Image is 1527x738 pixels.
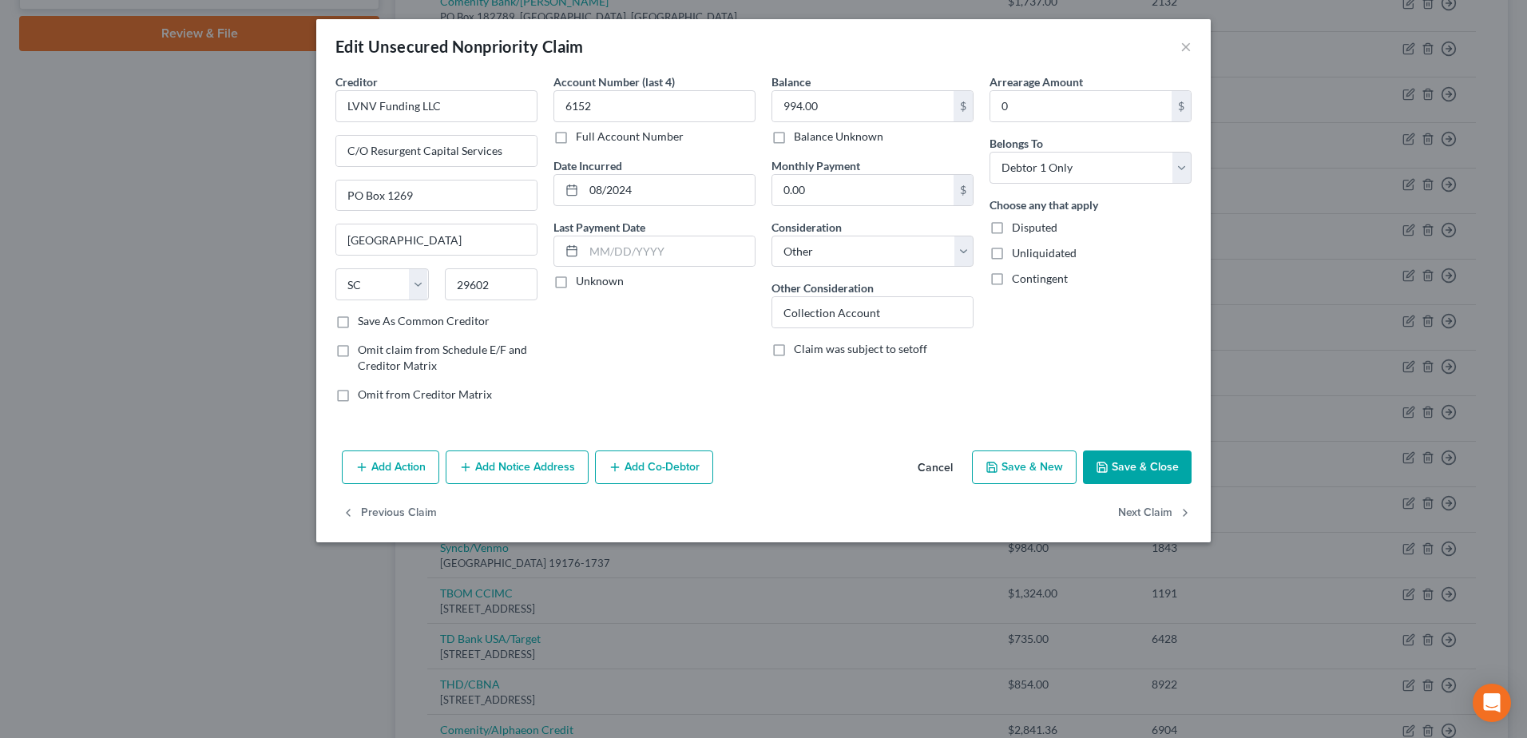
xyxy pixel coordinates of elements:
label: Consideration [771,219,842,236]
button: Cancel [905,452,966,484]
button: Next Claim [1118,497,1192,530]
button: Add Action [342,450,439,484]
span: Unliquidated [1012,246,1077,260]
input: 0.00 [772,91,954,121]
label: Unknown [576,273,624,289]
span: Omit from Creditor Matrix [358,387,492,401]
button: Add Co-Debtor [595,450,713,484]
div: $ [954,91,973,121]
div: Edit Unsecured Nonpriority Claim [335,35,584,58]
label: Choose any that apply [990,196,1098,213]
button: × [1180,37,1192,56]
input: Apt, Suite, etc... [336,181,537,211]
div: $ [954,175,973,205]
span: Creditor [335,75,378,89]
input: 0.00 [772,175,954,205]
button: Add Notice Address [446,450,589,484]
button: Save & New [972,450,1077,484]
label: Balance Unknown [794,129,883,145]
label: Other Consideration [771,280,874,296]
input: Specify... [772,297,973,327]
div: $ [1172,91,1191,121]
input: MM/DD/YYYY [584,236,755,267]
label: Arrearage Amount [990,73,1083,90]
span: Claim was subject to setoff [794,342,927,355]
span: Disputed [1012,220,1057,234]
label: Save As Common Creditor [358,313,490,329]
input: Enter city... [336,224,537,255]
input: XXXX [553,90,756,122]
span: Belongs To [990,137,1043,150]
input: 0.00 [990,91,1172,121]
input: MM/DD/YYYY [584,175,755,205]
input: Enter zip... [445,268,538,300]
label: Balance [771,73,811,90]
label: Date Incurred [553,157,622,174]
button: Previous Claim [342,497,437,530]
span: Omit claim from Schedule E/F and Creditor Matrix [358,343,527,372]
label: Monthly Payment [771,157,860,174]
input: Search creditor by name... [335,90,537,122]
span: Contingent [1012,272,1068,285]
button: Save & Close [1083,450,1192,484]
label: Account Number (last 4) [553,73,675,90]
label: Last Payment Date [553,219,645,236]
input: Enter address... [336,136,537,166]
label: Full Account Number [576,129,684,145]
div: Open Intercom Messenger [1473,684,1511,722]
